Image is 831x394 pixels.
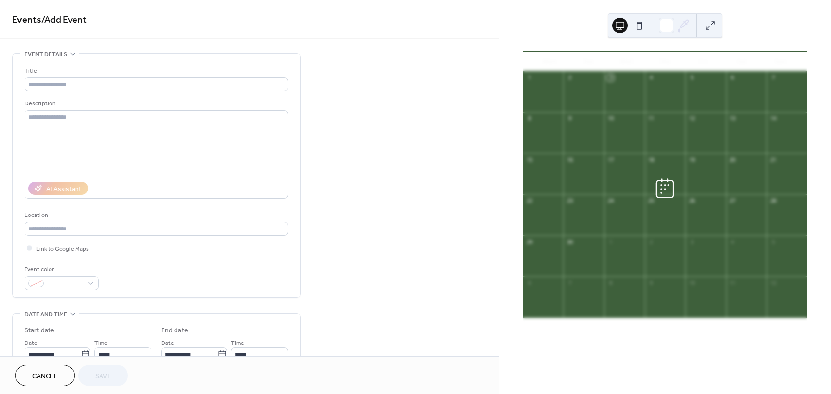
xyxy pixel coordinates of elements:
span: Cancel [32,371,58,381]
div: Sat [723,52,761,71]
div: 12 [688,115,695,122]
div: 10 [607,115,614,122]
div: 16 [566,156,573,163]
span: Time [231,338,244,348]
div: Mon [530,52,569,71]
div: 7 [769,74,777,81]
button: Cancel [15,365,75,386]
div: 6 [526,279,533,286]
span: Time [94,338,108,348]
div: Title [25,66,286,76]
div: Wed [607,52,646,71]
div: 4 [729,238,736,245]
div: 27 [729,197,736,204]
div: 12 [769,279,777,286]
div: 18 [648,156,655,163]
div: 1 [607,238,614,245]
div: 10 [688,279,695,286]
span: / Add Event [41,11,87,29]
div: End date [161,326,188,336]
div: 21 [769,156,777,163]
div: 14 [769,115,777,122]
div: 7 [566,279,573,286]
div: 20 [729,156,736,163]
div: 8 [607,279,614,286]
div: 24 [607,197,614,204]
div: 5 [688,74,695,81]
div: Fri [684,52,723,71]
span: Date [161,338,174,348]
div: 29 [526,238,533,245]
a: Events [12,11,41,29]
div: 17 [607,156,614,163]
div: 28 [769,197,777,204]
div: 25 [648,197,655,204]
div: 26 [688,197,695,204]
div: Tue [569,52,607,71]
div: Sun [761,52,800,71]
div: 15 [526,156,533,163]
div: 6 [729,74,736,81]
div: 5 [769,238,777,245]
div: 22 [526,197,533,204]
div: Event color [25,265,97,275]
span: Link to Google Maps [36,244,89,254]
div: 9 [566,115,573,122]
div: Location [25,210,286,220]
span: Event details [25,50,67,60]
div: 2 [566,74,573,81]
div: 11 [729,279,736,286]
div: Start date [25,326,54,336]
div: 9 [648,279,655,286]
div: 8 [526,115,533,122]
div: 1 [526,74,533,81]
div: 13 [729,115,736,122]
div: 4 [648,74,655,81]
div: 2 [648,238,655,245]
div: Thu [646,52,684,71]
div: 19 [688,156,695,163]
div: 30 [566,238,573,245]
div: 23 [566,197,573,204]
div: Description [25,99,286,109]
div: 11 [648,115,655,122]
div: 3 [607,74,614,81]
div: 3 [688,238,695,245]
span: Date [25,338,38,348]
span: Date and time [25,309,67,319]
